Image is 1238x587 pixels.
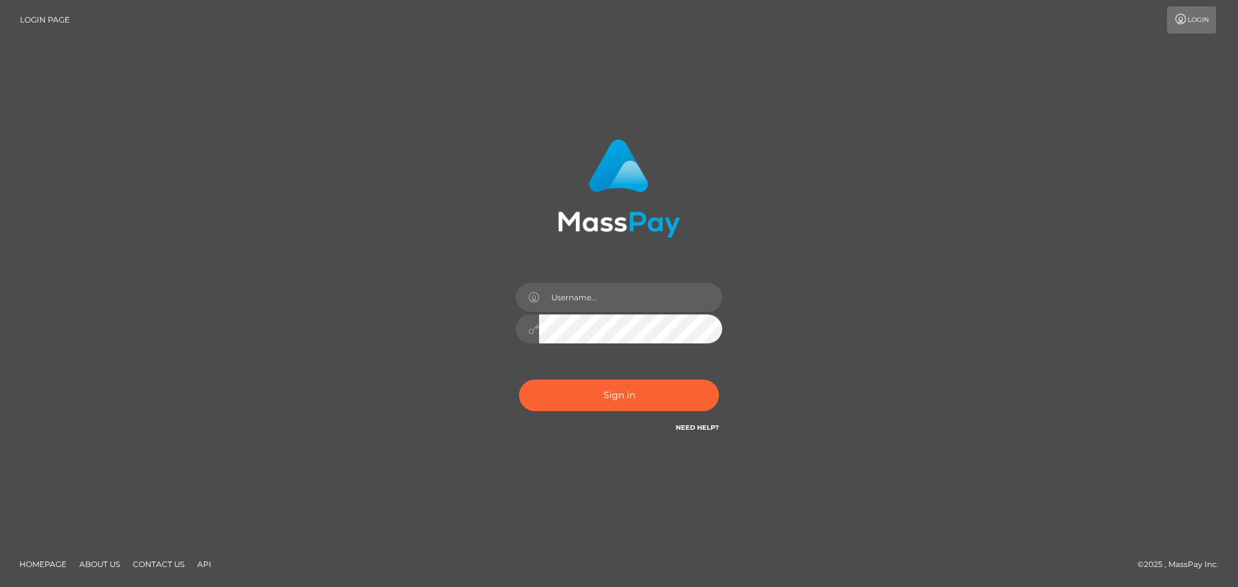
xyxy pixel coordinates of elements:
a: Login [1167,6,1216,34]
input: Username... [539,283,722,312]
button: Sign in [519,380,719,411]
a: Homepage [14,554,72,574]
a: Need Help? [676,423,719,432]
a: Contact Us [128,554,190,574]
a: API [192,554,217,574]
a: About Us [74,554,125,574]
a: Login Page [20,6,70,34]
div: © 2025 , MassPay Inc. [1137,557,1228,572]
img: MassPay Login [558,139,680,238]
